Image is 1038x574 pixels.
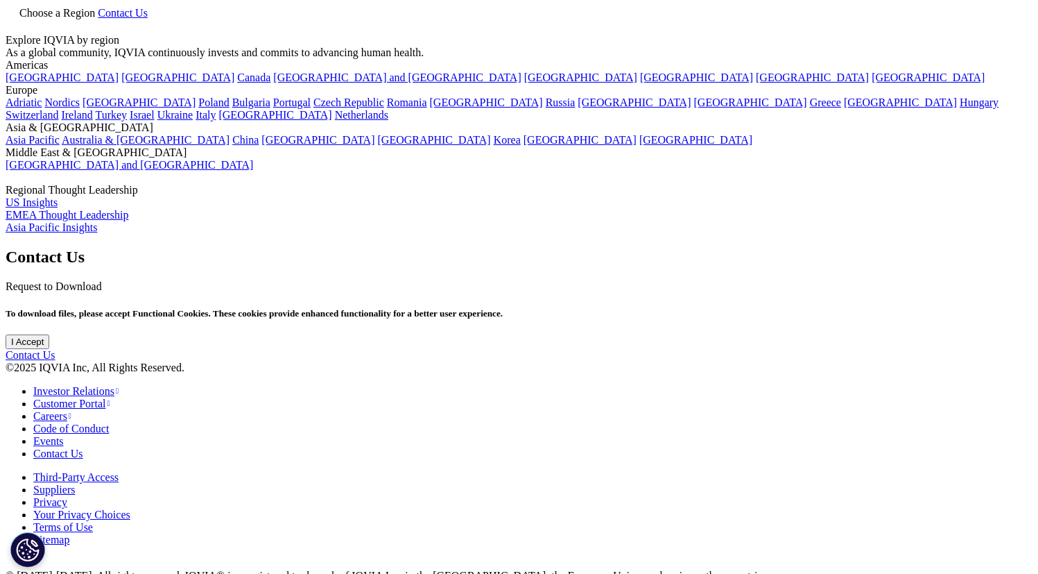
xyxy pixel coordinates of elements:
[378,134,491,146] a: [GEOGRAPHIC_DATA]
[639,134,752,146] a: [GEOGRAPHIC_DATA]
[524,71,637,83] a: [GEOGRAPHIC_DATA]
[335,109,388,121] a: Netherlands
[232,134,259,146] a: China
[95,109,127,121] a: Turkey
[6,308,1032,319] h5: To download files, please accept Functional Cookies. These cookies provide enhanced functionality...
[6,184,1032,196] div: Regional Thought Leadership
[6,196,58,208] a: US Insights
[844,96,957,108] a: [GEOGRAPHIC_DATA]
[6,84,1032,96] div: Europe
[6,248,1032,267] h2: Contact Us
[6,96,42,108] a: Adriatic
[6,71,119,83] a: [GEOGRAPHIC_DATA]
[10,532,45,567] button: Cookies Settings
[98,7,148,19] a: Contact Us
[121,71,234,83] a: [GEOGRAPHIC_DATA]
[196,109,216,121] a: Italy
[33,435,64,447] a: Events
[33,496,67,508] a: Privacy
[33,484,75,496] a: Suppliers
[273,96,311,108] a: Portugal
[6,34,1032,47] div: Explore IQVIA by region
[44,96,80,108] a: Nordics
[198,96,229,108] a: Poland
[6,134,60,146] a: Asia Pacific
[524,134,637,146] a: [GEOGRAPHIC_DATA]
[6,349,55,361] a: Contact Us
[33,398,110,410] a: Customer Portal
[33,385,119,397] a: Investor Relations
[33,448,83,459] a: Contact Us
[157,109,193,121] a: Ukraine
[237,71,270,83] a: Canada
[6,146,1032,159] div: Middle East & [GEOGRAPHIC_DATA]
[6,47,1032,59] div: As a global community, IQVIA continuously invests and commits to advancing human health.
[6,209,128,221] a: EMEA Thought Leadership
[33,471,119,483] a: Third-Party Access
[61,109,92,121] a: Ireland
[6,221,97,233] a: Asia Pacific Insights
[33,509,134,521] a: Your Privacy Choices
[960,96,998,108] a: Hungary
[33,534,69,546] a: Sitemap
[6,109,58,121] a: Switzerland
[430,96,543,108] a: [GEOGRAPHIC_DATA]
[694,96,807,108] a: [GEOGRAPHIC_DATA]
[6,362,1032,374] div: ©2025 IQVIA Inc, All Rights Reserved.
[640,71,753,83] a: [GEOGRAPHIC_DATA]
[6,121,1032,134] div: Asia & [GEOGRAPHIC_DATA]
[33,423,109,434] a: Code of Conduct
[218,109,331,121] a: [GEOGRAPHIC_DATA]
[872,71,985,83] a: [GEOGRAPHIC_DATA]
[83,96,196,108] a: [GEOGRAPHIC_DATA]
[232,96,270,108] a: Bulgaria
[19,7,95,19] span: Choose a Region
[261,134,374,146] a: [GEOGRAPHIC_DATA]
[6,59,1032,71] div: Americas
[62,134,230,146] a: Australia & [GEOGRAPHIC_DATA]
[33,521,93,533] a: Terms of Use
[33,410,71,422] a: Careers
[130,109,155,121] a: Israel
[546,96,576,108] a: Russia
[387,96,427,108] a: Romania
[578,96,691,108] a: [GEOGRAPHIC_DATA]
[810,96,841,108] a: Greece
[6,335,49,349] input: I Accept
[313,96,384,108] a: Czech Republic
[494,134,521,146] a: Korea
[6,159,253,171] a: [GEOGRAPHIC_DATA] and [GEOGRAPHIC_DATA]
[6,280,102,292] span: Request to Download
[273,71,521,83] a: [GEOGRAPHIC_DATA] and [GEOGRAPHIC_DATA]
[756,71,869,83] a: [GEOGRAPHIC_DATA]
